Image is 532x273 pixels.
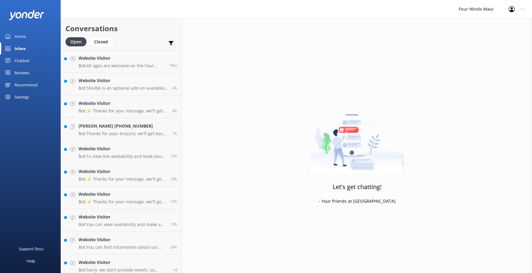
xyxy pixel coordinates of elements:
p: Bot: All ages are welcome on the Four Winds, so you can bring infants on the tour. [79,63,165,68]
p: Bot: You can view availability and make a reservation for the Snorkel Molokini Crater Tour online... [79,222,166,227]
div: Inbox [15,42,26,55]
h4: Website Visitor [79,100,168,107]
h2: Conversations [66,23,177,34]
p: Bot: ⚡ Thanks for your message, we'll get back to you as soon as we can. Feel free to also call a... [79,199,166,205]
h4: Website Visitor [79,77,168,84]
h4: Website Visitor [79,191,166,198]
h3: Let's get chatting! [333,182,382,192]
p: Bot: Sorry, we don’t provide towels, so please remember to bring your own. [79,267,168,273]
p: Bot: ⚡ Thanks for your message, we'll get back to you as soon as we can. Feel free to also call a... [79,176,166,182]
img: artwork of a man stealing a conversation from at giant smartphone [310,99,404,175]
a: Website VisitorBot:You can find information about our customized flotation Sea Boards on our webs... [61,232,182,255]
a: Closed [89,38,116,45]
span: 10:09am 10-Aug-2025 (UTC -10:00) Pacific/Honolulu [173,267,177,272]
h4: Website Visitor [79,259,168,266]
span: 04:01am 11-Aug-2025 (UTC -10:00) Pacific/Honolulu [173,131,177,136]
a: Website VisitorBot:⚡ Thanks for your message, we'll get back to you as soon as we can. Feel free ... [61,95,182,118]
span: 02:40pm 10-Aug-2025 (UTC -10:00) Pacific/Honolulu [170,245,177,250]
div: Open [66,37,86,46]
h4: Website Visitor [79,214,166,220]
span: 04:29am 11-Aug-2025 (UTC -10:00) Pacific/Honolulu [173,108,177,113]
a: Website VisitorBot:⚡ Thanks for your message, we'll get back to you as soon as we can. Feel free ... [61,164,182,186]
a: Website VisitorBot:All ages are welcome on the Four Winds, so you can bring infants on the tour.16m [61,50,182,73]
a: Website VisitorBot:⚡ Thanks for your message, we'll get back to you as soon as we can. Feel free ... [61,186,182,209]
a: Website VisitorBot:SNUBA is an optional add-on available for $75 per person, payable directly to ... [61,73,182,95]
div: Help [27,255,35,267]
span: 06:34pm 10-Aug-2025 (UTC -10:00) Pacific/Honolulu [170,176,177,181]
span: 11:08am 11-Aug-2025 (UTC -10:00) Pacific/Honolulu [170,63,177,68]
div: Support Docs [19,243,43,255]
a: Open [66,38,89,45]
p: - Your friends at [GEOGRAPHIC_DATA] [319,198,396,205]
img: yonder-white-logo.png [9,10,44,20]
h4: Website Visitor [79,145,166,152]
h4: Website Visitor [79,55,165,62]
div: Recommend [15,79,38,91]
p: Bot: To view live availability and book your tour, please visit [URL][DOMAIN_NAME]. [79,154,166,159]
p: Bot: SNUBA is an optional add-on available for $75 per person, payable directly to the instructor... [79,85,168,91]
span: 05:40pm 10-Aug-2025 (UTC -10:00) Pacific/Honolulu [170,222,177,227]
h4: Website Visitor [79,236,166,243]
span: 06:20pm 10-Aug-2025 (UTC -10:00) Pacific/Honolulu [170,199,177,204]
div: Chatbot [15,55,29,67]
div: Home [15,30,26,42]
div: Reviews [15,67,29,79]
span: 12:03am 11-Aug-2025 (UTC -10:00) Pacific/Honolulu [170,154,177,159]
div: Closed [89,37,113,46]
a: [PERSON_NAME] [PHONE_NUMBER]Bot:Thanks for your enquiry, we'll get back to you as soon as we can ... [61,118,182,141]
p: Bot: You can find information about our customized flotation Sea Boards on our website at [URL][D... [79,245,166,250]
a: Website VisitorBot:To view live availability and book your tour, please visit [URL][DOMAIN_NAME].11h [61,141,182,164]
a: Website VisitorBot:You can view availability and make a reservation for the Snorkel Molokini Crat... [61,209,182,232]
span: 06:28am 11-Aug-2025 (UTC -10:00) Pacific/Honolulu [173,85,177,91]
p: Bot: Thanks for your enquiry, we'll get back to you as soon as we can during opening hours. [79,131,168,136]
h4: [PERSON_NAME] [PHONE_NUMBER] [79,123,168,129]
h4: Website Visitor [79,168,166,175]
p: Bot: ⚡ Thanks for your message, we'll get back to you as soon as we can. Feel free to also call a... [79,108,168,114]
div: Settings [15,91,29,103]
